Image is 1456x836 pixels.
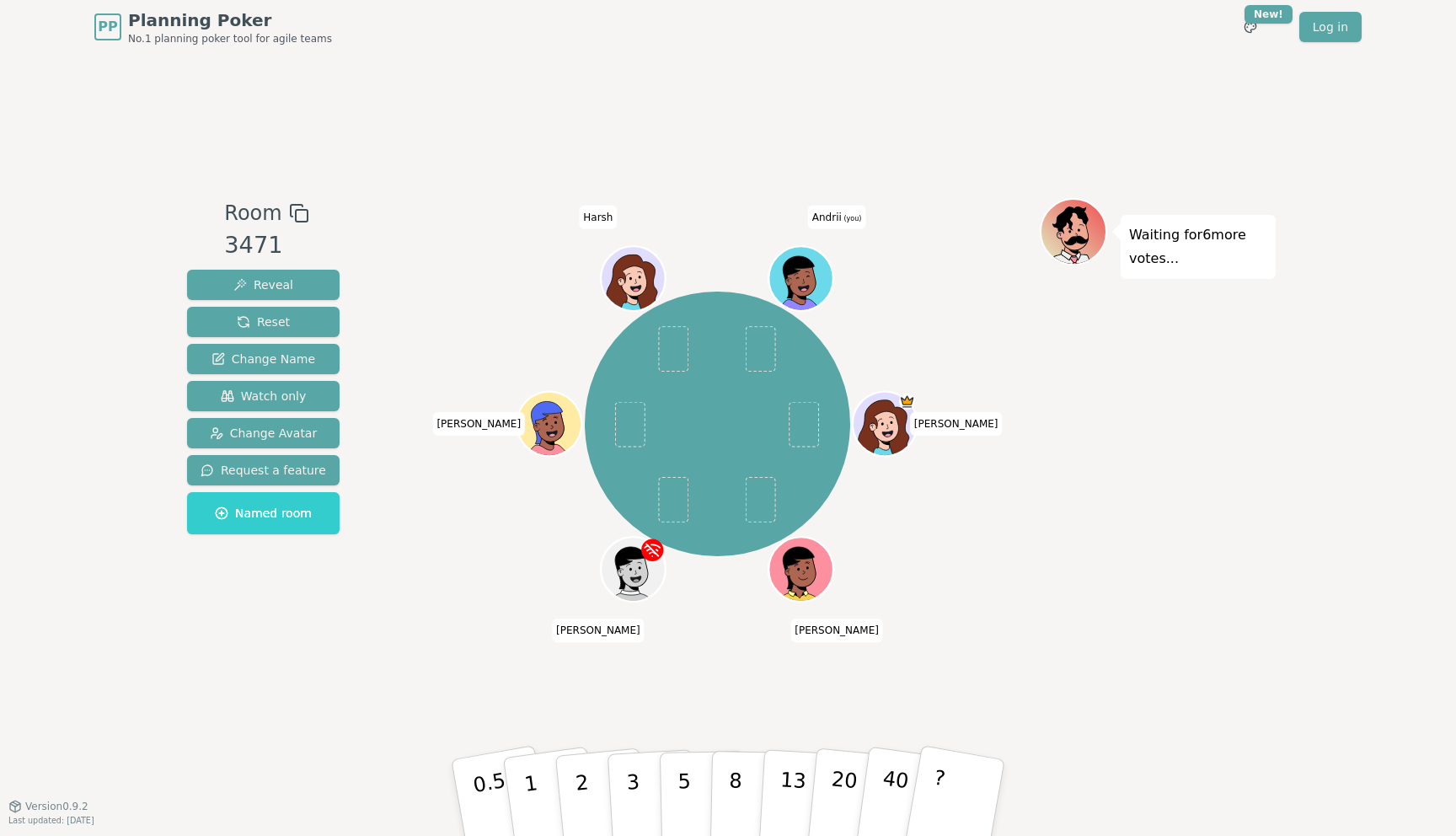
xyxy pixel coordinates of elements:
a: PPPlanning PokerNo.1 planning poker tool for agile teams [94,8,332,46]
span: Click to change your name [552,619,645,642]
span: Version 0.9.2 [25,800,88,813]
span: Reveal [233,276,293,293]
span: (you) [842,215,862,222]
span: Click to change your name [432,412,525,436]
span: Reset [237,313,290,330]
button: Version0.9.2 [8,800,88,813]
button: Watch only [187,381,340,411]
a: Log in [1299,12,1362,42]
span: Room [224,198,281,228]
span: No.1 planning poker tool for agile teams [128,32,332,46]
span: Planning Poker [128,8,332,32]
p: Waiting for 6 more votes... [1129,223,1267,271]
span: PP [98,17,117,37]
button: Change Name [187,344,340,374]
button: Reset [187,307,340,337]
button: Reveal [187,270,340,300]
span: Watch only [221,388,307,405]
div: 3471 [224,228,308,263]
span: Last updated: [DATE] [8,816,94,825]
span: Request a feature [201,462,326,479]
button: New! [1235,12,1266,42]
button: Click to change your avatar [771,249,832,309]
button: Named room [187,492,340,534]
span: Click to change your name [790,619,883,642]
span: Named room [215,505,312,522]
div: New! [1245,5,1293,24]
span: Click to change your name [579,206,617,229]
span: Change Name [211,351,315,367]
span: Click to change your name [910,412,1003,436]
span: Change Avatar [210,425,318,442]
button: Request a feature [187,455,340,485]
span: Click to change your name [808,206,866,229]
button: Change Avatar [187,418,340,448]
span: Gary is the host [899,394,915,410]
